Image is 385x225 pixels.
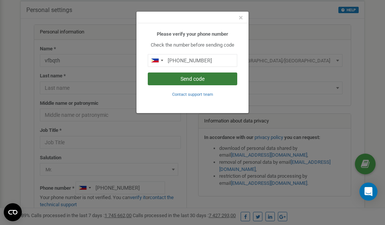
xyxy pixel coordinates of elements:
b: Please verify your phone number [157,31,228,37]
button: Open CMP widget [4,203,22,221]
span: × [239,13,243,22]
a: Contact support team [172,91,213,97]
div: Telephone country code [148,54,165,66]
small: Contact support team [172,92,213,97]
div: Open Intercom Messenger [359,183,377,201]
input: 0905 123 4567 [148,54,237,67]
p: Check the number before sending code [148,42,237,49]
button: Send code [148,72,237,85]
button: Close [239,14,243,22]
